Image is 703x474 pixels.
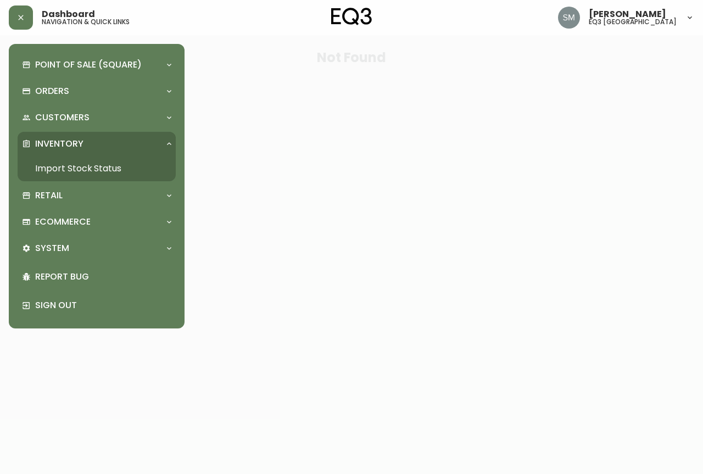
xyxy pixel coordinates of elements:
div: Customers [18,105,176,130]
div: System [18,236,176,260]
p: Retail [35,189,63,202]
p: System [35,242,69,254]
p: Point of Sale (Square) [35,59,142,71]
div: Report Bug [18,263,176,291]
p: Inventory [35,138,83,150]
div: Inventory [18,132,176,156]
p: Ecommerce [35,216,91,228]
div: Sign Out [18,291,176,320]
p: Orders [35,85,69,97]
h5: eq3 [GEOGRAPHIC_DATA] [589,19,677,25]
a: Import Stock Status [18,156,176,181]
p: Report Bug [35,271,171,283]
div: Orders [18,79,176,103]
img: 7f81727b932dc0839a87bd35cb6414d8 [558,7,580,29]
p: Sign Out [35,299,171,311]
span: [PERSON_NAME] [589,10,666,19]
p: Customers [35,111,90,124]
h5: navigation & quick links [42,19,130,25]
img: logo [331,8,372,25]
span: Dashboard [42,10,95,19]
div: Point of Sale (Square) [18,53,176,77]
div: Retail [18,183,176,208]
div: Ecommerce [18,210,176,234]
